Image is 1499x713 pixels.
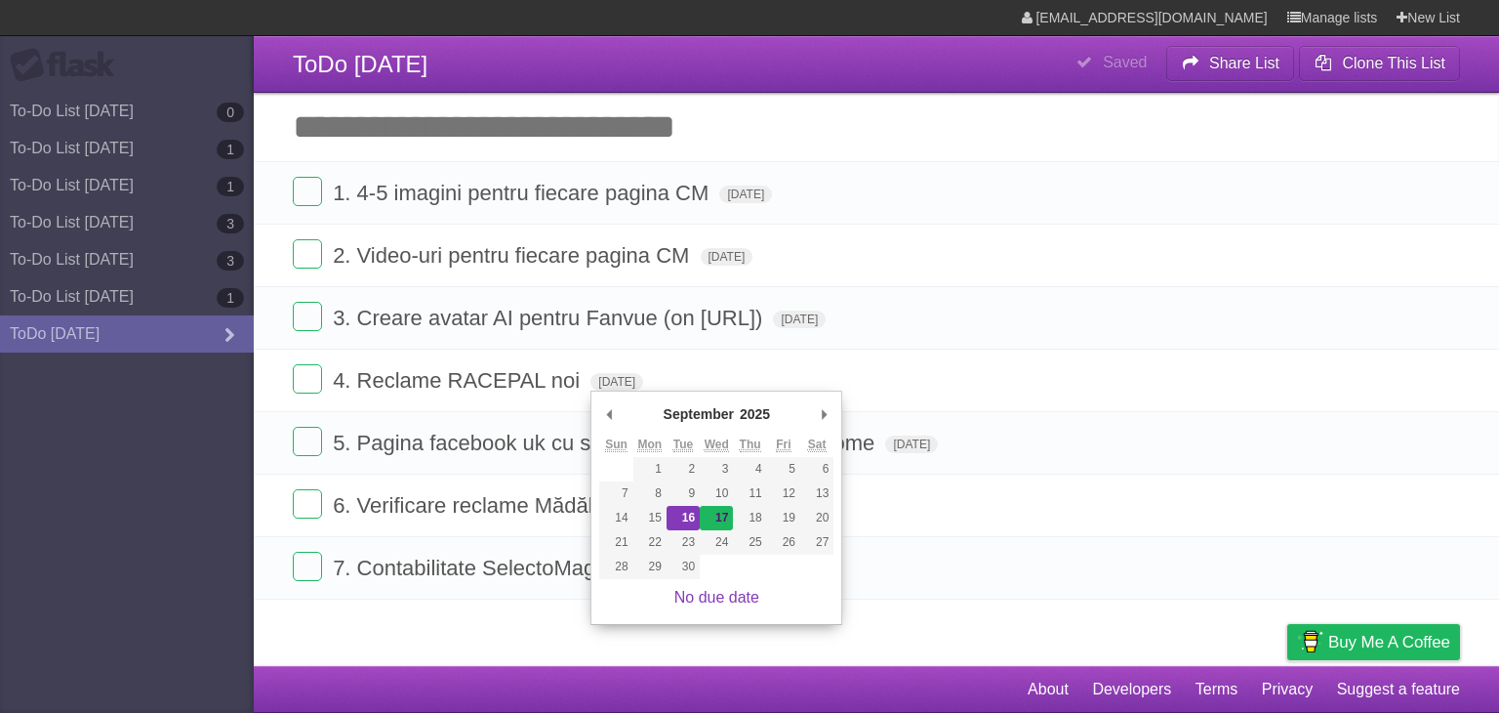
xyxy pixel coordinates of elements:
[333,243,694,268] span: 2. Video-uri pentru fiecare pagina CM
[217,103,244,122] b: 0
[217,251,244,271] b: 3
[667,555,700,579] button: 30
[1337,671,1460,708] a: Suggest a feature
[733,506,766,530] button: 18
[637,438,662,452] abbr: Monday
[293,489,322,519] label: Done
[776,438,790,452] abbr: Friday
[719,186,772,203] span: [DATE]
[293,427,322,456] label: Done
[293,302,322,331] label: Done
[667,530,700,555] button: 23
[701,248,753,266] span: [DATE]
[293,552,322,581] label: Done
[333,493,627,518] span: 6. Verificare reclame Mădălina
[633,482,667,506] button: 8
[217,214,244,233] b: 3
[590,373,643,391] span: [DATE]
[700,506,733,530] button: 17
[599,482,632,506] button: 7
[661,399,737,429] div: September
[633,457,667,482] button: 1
[733,457,766,482] button: 4
[605,438,628,452] abbr: Sunday
[293,364,322,394] label: Done
[733,482,766,506] button: 11
[667,482,700,506] button: 9
[293,51,427,77] span: ToDo [DATE]
[667,506,700,530] button: 16
[1103,54,1147,70] b: Saved
[599,506,632,530] button: 14
[293,239,322,269] label: Done
[673,438,693,452] abbr: Tuesday
[800,530,833,555] button: 27
[633,530,667,555] button: 22
[700,457,733,482] button: 3
[333,556,600,580] span: 7. Contabilitate SelectoMag
[767,482,800,506] button: 12
[1092,671,1171,708] a: Developers
[633,555,667,579] button: 29
[773,311,826,328] span: [DATE]
[885,436,938,453] span: [DATE]
[333,431,879,455] span: 5. Pagina facebook uk cu snow satisfaction interior home
[1297,625,1323,658] img: Buy me a coffee
[333,181,713,205] span: 1. 4-5 imagini pentru fiecare pagina CM
[705,438,729,452] abbr: Wednesday
[740,438,761,452] abbr: Thursday
[599,555,632,579] button: 28
[674,589,759,606] a: No due date
[1342,55,1445,71] b: Clone This List
[1195,671,1238,708] a: Terms
[293,177,322,206] label: Done
[1209,55,1279,71] b: Share List
[217,140,244,159] b: 1
[217,177,244,196] b: 1
[333,368,585,393] span: 4. Reclame RACEPAL noi
[767,530,800,555] button: 26
[800,457,833,482] button: 6
[767,506,800,530] button: 19
[599,399,619,429] button: Previous Month
[737,399,773,429] div: 2025
[1328,625,1450,659] span: Buy me a coffee
[1028,671,1069,708] a: About
[814,399,833,429] button: Next Month
[217,288,244,308] b: 1
[333,306,767,330] span: 3. Creare avatar AI pentru Fanvue (on [URL])
[599,530,632,555] button: 21
[1299,46,1460,81] button: Clone This List
[1166,46,1295,81] button: Share List
[1262,671,1313,708] a: Privacy
[800,506,833,530] button: 20
[808,438,827,452] abbr: Saturday
[1287,624,1460,660] a: Buy me a coffee
[700,482,733,506] button: 10
[733,530,766,555] button: 25
[633,506,667,530] button: 15
[767,457,800,482] button: 5
[800,482,833,506] button: 13
[700,530,733,555] button: 24
[10,48,127,83] div: Flask
[667,457,700,482] button: 2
